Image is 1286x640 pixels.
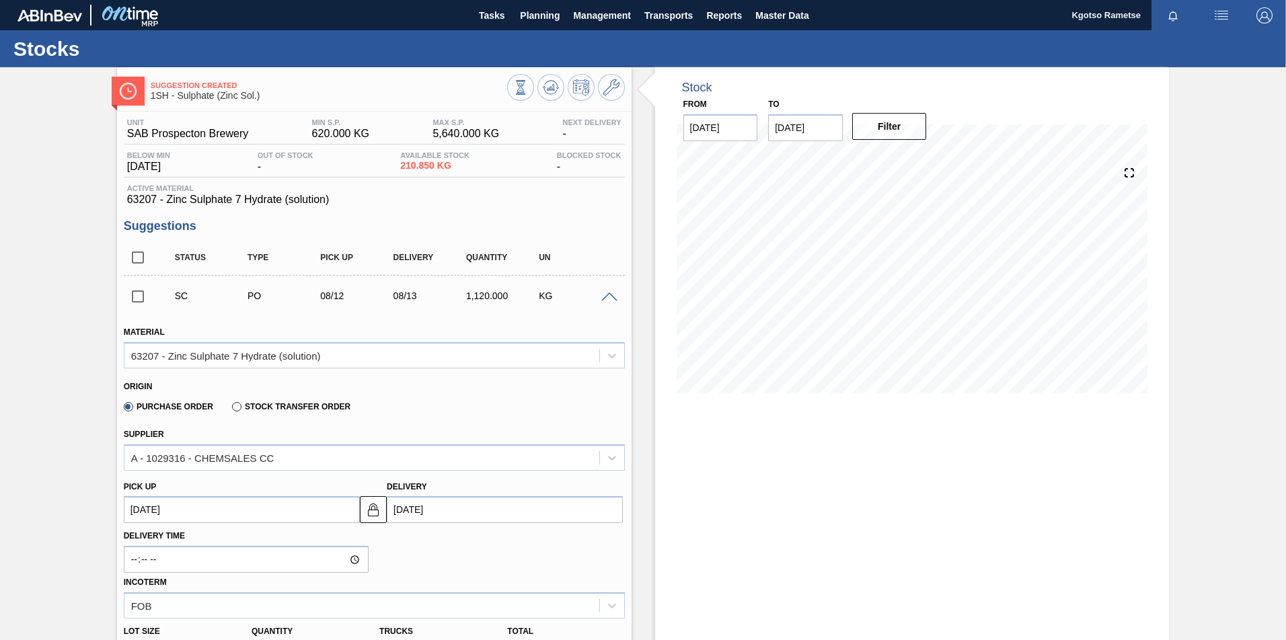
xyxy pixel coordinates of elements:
span: Available Stock [400,151,469,159]
span: MAX S.P. [432,118,499,126]
span: SAB Prospecton Brewery [127,128,249,140]
div: KG [535,290,617,301]
span: Active Material [127,184,621,192]
div: 1,120.000 [463,290,544,301]
button: Filter [852,113,927,140]
div: A - 1029316 - CHEMSALES CC [131,452,274,463]
input: mm/dd/yyyy [124,496,360,523]
div: - [560,118,625,140]
label: Trucks [379,627,413,636]
div: Status [172,253,253,262]
span: Next Delivery [563,118,621,126]
span: Planning [520,7,560,24]
div: Delivery [390,253,471,262]
label: Incoterm [124,577,167,587]
img: Ícone [120,83,137,99]
label: Delivery Time [124,526,369,546]
h1: Stocks [13,41,252,56]
label: Material [124,327,165,337]
div: UN [535,253,617,262]
label: to [768,99,779,109]
span: MIN S.P. [312,118,369,126]
h3: Suggestions [124,219,625,233]
label: Total [507,627,533,636]
span: 5,640.000 KG [432,128,499,140]
span: Blocked Stock [557,151,621,159]
div: Type [244,253,326,262]
img: locked [365,502,381,518]
span: Management [573,7,631,24]
div: - [554,151,625,173]
span: Reports [706,7,742,24]
span: 63207 - Zinc Sulphate 7 Hydrate (solution) [127,194,621,206]
div: Purchase order [244,290,326,301]
span: 1SH - Sulphate (Zinc Sol.) [151,91,507,101]
label: Purchase Order [124,402,213,411]
input: mm/dd/yyyy [683,114,758,141]
div: - [254,151,317,173]
button: Update Chart [537,74,564,101]
label: From [683,99,707,109]
span: Suggestion Created [151,81,507,89]
span: Below Min [127,151,170,159]
label: Stock Transfer Order [232,402,350,411]
label: Quantity [252,627,293,636]
input: mm/dd/yyyy [768,114,843,141]
span: Master Data [755,7,808,24]
label: Supplier [124,430,164,439]
input: mm/dd/yyyy [387,496,623,523]
label: Pick up [124,482,157,491]
span: [DATE] [127,161,170,173]
span: 620.000 KG [312,128,369,140]
div: Quantity [463,253,544,262]
button: Go to Master Data / General [598,74,625,101]
div: FOB [131,600,152,611]
div: 08/13/2025 [390,290,471,301]
span: Tasks [477,7,506,24]
div: Pick up [317,253,398,262]
div: 63207 - Zinc Sulphate 7 Hydrate (solution) [131,350,321,361]
span: 210.850 KG [400,161,469,171]
span: Out Of Stock [258,151,313,159]
span: Unit [127,118,249,126]
img: Logout [1256,7,1273,24]
button: locked [360,496,387,523]
div: 08/12/2025 [317,290,398,301]
label: Origin [124,382,153,391]
img: TNhmsLtSVTkK8tSr43FrP2fwEKptu5GPRR3wAAAABJRU5ErkJggg== [17,9,82,22]
label: Delivery [387,482,427,491]
img: userActions [1213,7,1230,24]
button: Schedule Inventory [568,74,595,101]
button: Notifications [1151,6,1195,25]
span: Transports [644,7,693,24]
button: Stocks Overview [507,74,534,101]
div: Stock [682,81,712,95]
div: Suggestion Created [172,290,253,301]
